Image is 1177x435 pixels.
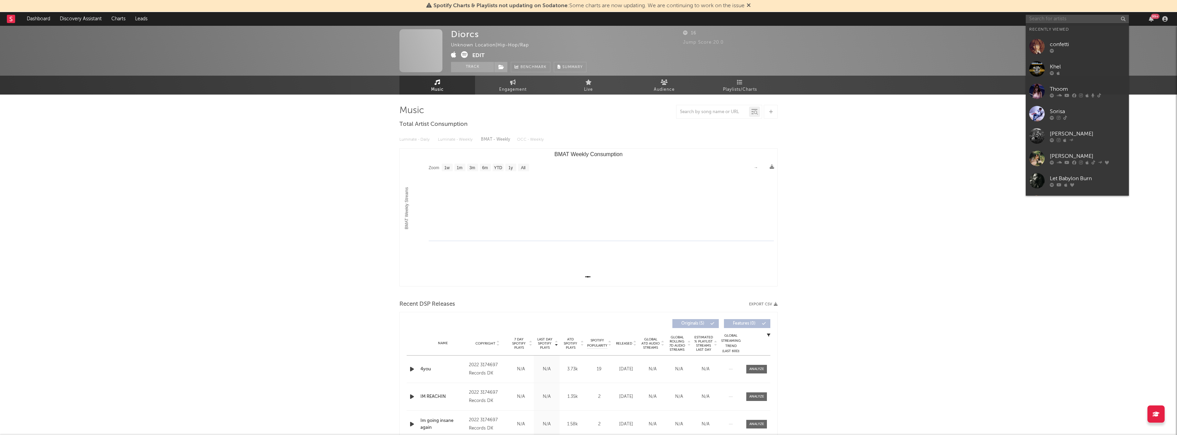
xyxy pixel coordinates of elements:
button: Track [451,62,494,72]
span: Total Artist Consumption [399,120,467,129]
text: 3m [470,165,475,170]
a: Discovery Assistant [55,12,107,26]
div: confetti [1050,40,1125,48]
span: Released [616,341,632,346]
a: Dashboard [22,12,55,26]
div: N/A [641,421,664,428]
button: Features(0) [724,319,770,328]
span: 16 [683,31,696,35]
input: Search by song name or URL [676,109,749,115]
text: 1w [444,165,450,170]
span: Recent DSP Releases [399,300,455,308]
button: Export CSV [749,302,778,306]
div: Thoom [1050,85,1125,93]
div: 2022 3174697 Records DK [469,416,506,433]
div: 19 [587,366,611,373]
text: 1y [508,165,513,170]
div: N/A [510,366,532,373]
div: Recently Viewed [1029,25,1125,34]
a: [PERSON_NAME] [1026,147,1129,170]
div: N/A [536,393,558,400]
text: All [521,165,525,170]
button: Summary [554,62,586,72]
text: YTD [494,165,502,170]
div: N/A [668,393,691,400]
span: Summary [562,65,583,69]
div: Global Streaming Trend (Last 60D) [720,333,741,354]
a: 4you [420,366,465,373]
span: Benchmark [520,63,547,72]
div: N/A [668,366,691,373]
div: Unknown Location | Hip-Hop/Rap [451,41,537,50]
span: Global Rolling 7D Audio Streams [668,335,686,352]
div: [DATE] [615,421,638,428]
span: Estimated % Playlist Streams Last Day [694,335,713,352]
a: Im going insane again [420,417,465,431]
div: N/A [694,393,717,400]
div: [DATE] [615,366,638,373]
text: BMAT Weekly Consumption [554,151,623,157]
a: Playlists/Charts [702,76,778,95]
div: 1.35k [561,393,584,400]
div: N/A [694,421,717,428]
span: Copyright [475,341,495,346]
a: [PERSON_NAME] [1026,125,1129,147]
div: 1.58k [561,421,584,428]
span: : Some charts are now updating. We are continuing to work on the issue [433,3,745,9]
text: BMAT Weekly Streams [404,187,409,229]
div: N/A [641,366,664,373]
span: Jump Score: 20.0 [683,40,724,45]
span: Engagement [499,86,527,94]
a: Music [399,76,475,95]
div: N/A [510,393,532,400]
span: Last Day Spotify Plays [536,337,554,350]
div: 3.73k [561,366,584,373]
div: N/A [510,421,532,428]
a: Leads [130,12,152,26]
a: Live [551,76,626,95]
div: N/A [536,421,558,428]
input: Search for artists [1026,15,1129,23]
a: Charts [107,12,130,26]
div: N/A [641,393,664,400]
a: Sorisa [1026,102,1129,125]
div: 2022 3174697 Records DK [469,361,506,378]
text: 6m [482,165,488,170]
a: Engagement [475,76,551,95]
div: Khel [1050,63,1125,71]
div: IM REACHIN [420,393,465,400]
div: [DATE] [615,393,638,400]
a: confetti [1026,35,1129,58]
div: Let Babylon Burn [1050,174,1125,183]
div: Name [420,341,465,346]
text: → [754,165,758,170]
span: ATD Spotify Plays [561,337,580,350]
div: [PERSON_NAME] [1050,130,1125,138]
button: Originals(5) [672,319,719,328]
div: 99 + [1151,14,1159,19]
div: Diorcs [451,29,479,39]
a: Audience [626,76,702,95]
span: Playlists/Charts [723,86,757,94]
span: Live [584,86,593,94]
button: Edit [472,51,485,60]
a: Khel [1026,58,1129,80]
span: Spotify Charts & Playlists not updating on Sodatone [433,3,568,9]
svg: BMAT Weekly Consumption [400,149,777,286]
div: 2022 3174697 Records DK [469,389,506,405]
a: Benchmark [511,62,550,72]
div: N/A [694,366,717,373]
span: Features ( 0 ) [728,322,760,326]
a: Thoom [1026,80,1129,102]
div: N/A [536,366,558,373]
span: Music [431,86,444,94]
a: [PERSON_NAME] [1026,192,1129,214]
text: Zoom [429,165,439,170]
span: Dismiss [747,3,751,9]
span: 7 Day Spotify Plays [510,337,528,350]
text: 1m [457,165,463,170]
div: N/A [668,421,691,428]
a: Let Babylon Burn [1026,170,1129,192]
